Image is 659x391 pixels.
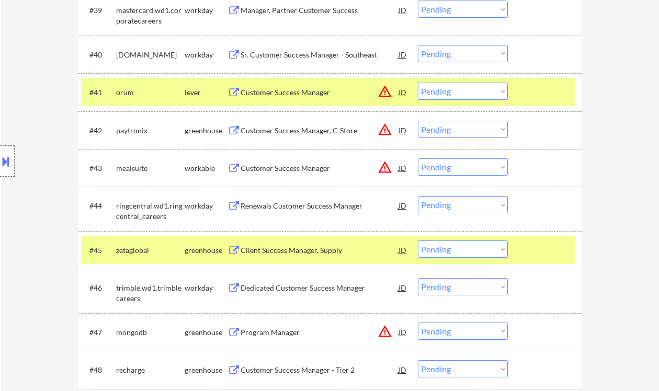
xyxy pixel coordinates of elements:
[185,365,228,375] div: greenhouse
[185,50,228,60] div: workday
[378,324,392,339] button: warning_amber
[397,1,408,19] div: JD
[89,365,108,375] div: #48
[241,327,399,338] div: Program Manager
[241,283,399,293] div: Dedicated Customer Success Manager
[241,50,399,60] div: Sr. Customer Success Manager - Southeast
[116,283,185,303] div: trimble.wd1.trimblecareers
[116,50,185,60] div: [DOMAIN_NAME]
[397,360,408,379] div: JD
[241,125,399,136] div: Customer Success Manager, C-Store
[89,50,108,60] div: #40
[185,201,228,211] div: workday
[397,83,408,101] div: JD
[116,365,185,375] div: recharge
[397,278,408,297] div: JD
[378,84,392,99] button: warning_amber
[397,240,408,259] div: JD
[185,125,228,136] div: greenhouse
[241,201,399,211] div: Renewals Customer Success Manager
[378,160,392,175] button: warning_amber
[241,163,399,174] div: Customer Success Manager
[397,45,408,64] div: JD
[241,87,399,98] div: Customer Success Manager
[116,327,185,338] div: mongodb
[241,365,399,375] div: Customer Success Manager - Tier 2
[378,122,392,137] button: warning_amber
[397,196,408,215] div: JD
[397,158,408,177] div: JD
[241,5,399,16] div: Manager, Partner Customer Success
[185,283,228,293] div: workday
[185,245,228,256] div: greenhouse
[116,5,185,26] div: mastercard.wd1.corporatecareers
[185,163,228,174] div: workable
[89,283,108,293] div: #46
[89,5,108,16] div: #39
[241,245,399,256] div: Client Success Manager, Supply
[89,327,108,338] div: #47
[185,327,228,338] div: greenhouse
[185,87,228,98] div: lever
[185,5,228,16] div: workday
[397,323,408,341] div: JD
[397,121,408,140] div: JD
